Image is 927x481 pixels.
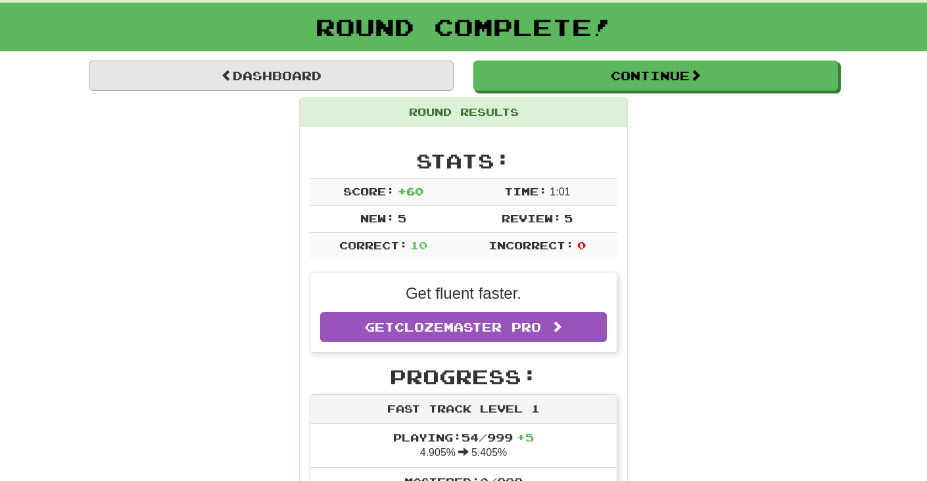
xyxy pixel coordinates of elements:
[577,239,586,251] span: 0
[320,282,607,305] p: Get fluent faster.
[310,424,617,468] li: 4.905% 5.405%
[473,61,838,91] button: Continue
[339,239,408,251] span: Correct:
[310,150,617,172] h2: Stats:
[5,14,922,40] h1: Round Complete!
[89,61,454,91] a: Dashboard
[360,212,394,224] span: New:
[320,312,607,342] a: GetClozemaster Pro
[502,212,561,224] span: Review:
[488,239,574,251] span: Incorrect:
[393,431,534,443] span: Playing: 54 / 999
[398,185,423,197] span: + 60
[310,366,617,388] h2: Progress:
[504,185,547,197] span: Time:
[310,395,617,424] div: Fast Track Level 1
[517,431,534,443] span: + 5
[398,212,406,224] span: 5
[343,185,394,197] span: Score:
[394,320,541,334] span: Clozemaster Pro
[550,186,570,197] span: 1 : 0 1
[410,239,427,251] span: 10
[300,98,627,127] div: Round Results
[564,212,573,224] span: 5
